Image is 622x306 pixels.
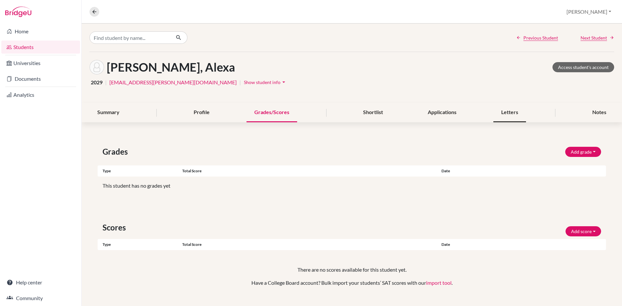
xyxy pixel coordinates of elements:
img: Alexa Martínez Alfaro's avatar [89,60,104,75]
button: Add grade [565,147,601,157]
div: Date [437,242,521,247]
a: Access student's account [552,62,614,72]
div: Total score [182,168,437,174]
a: Documents [1,72,80,85]
div: Letters [493,103,526,122]
a: [EMAIL_ADDRESS][PERSON_NAME][DOMAIN_NAME] [109,78,237,86]
span: | [239,78,241,86]
a: Help center [1,276,80,289]
div: Summary [89,103,127,122]
span: Previous Student [523,34,558,41]
i: arrow_drop_down [280,79,287,85]
div: Date [437,168,564,174]
p: There are no scores available for this student yet. [118,266,585,274]
img: Bridge-U [5,7,31,17]
div: Type [98,242,182,247]
span: 2029 [91,78,103,86]
div: Grades/Scores [247,103,297,122]
h1: [PERSON_NAME], Alexa [107,60,235,74]
a: Next Student [581,34,614,41]
span: Show student info [244,79,280,85]
a: Previous Student [516,34,558,41]
p: Have a College Board account? Bulk import your students’ SAT scores with our . [118,279,585,287]
div: Profile [186,103,217,122]
a: Home [1,25,80,38]
button: Show student infoarrow_drop_down [244,77,287,87]
a: Analytics [1,88,80,101]
div: Applications [420,103,464,122]
button: [PERSON_NAME] [564,6,614,18]
p: This student has no grades yet [103,182,601,190]
a: Universities [1,57,80,70]
div: Type [98,168,182,174]
span: Scores [103,222,128,233]
span: Next Student [581,34,607,41]
button: Add score [566,226,601,236]
div: Total score [182,242,437,247]
input: Find student by name... [89,31,170,44]
a: Community [1,292,80,305]
a: import tool [426,280,452,286]
a: Students [1,41,80,54]
span: | [105,78,107,86]
div: Shortlist [355,103,391,122]
div: Notes [584,103,614,122]
span: Grades [103,146,130,158]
